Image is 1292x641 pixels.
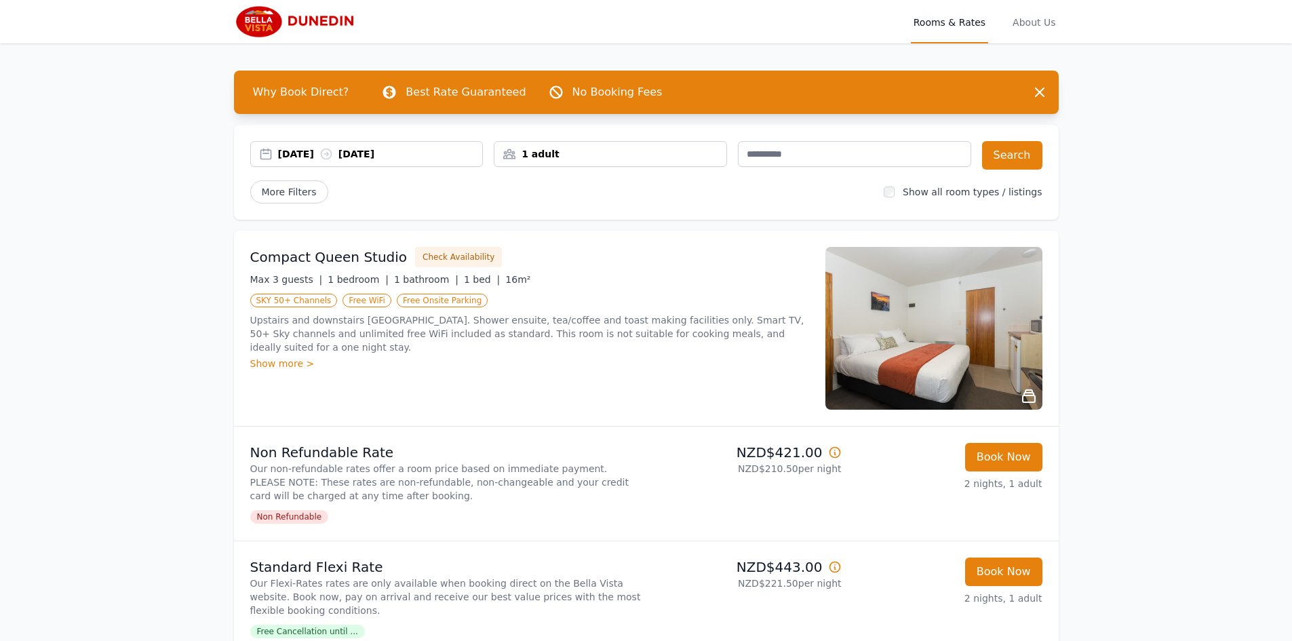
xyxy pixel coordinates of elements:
span: 1 bedroom | [328,274,389,285]
div: [DATE] [DATE] [278,147,483,161]
span: Non Refundable [250,510,329,524]
span: 1 bathroom | [394,274,458,285]
button: Search [982,141,1042,170]
button: Book Now [965,443,1042,471]
div: Show more > [250,357,809,370]
button: Book Now [965,558,1042,586]
p: NZD$221.50 per night [652,577,842,590]
p: Non Refundable Rate [250,443,641,462]
span: Free Cancellation until ... [250,625,365,638]
p: NZD$443.00 [652,558,842,577]
p: Our non-refundable rates offer a room price based on immediate payment. PLEASE NOTE: These rates ... [250,462,641,503]
img: Bella Vista Dunedin [234,5,364,38]
span: Free Onsite Parking [397,294,488,307]
label: Show all room types / listings [903,187,1042,197]
span: Free WiFi [342,294,391,307]
p: 2 nights, 1 adult [853,591,1042,605]
p: No Booking Fees [572,84,663,100]
p: NZD$210.50 per night [652,462,842,475]
h3: Compact Queen Studio [250,248,408,267]
div: 1 adult [494,147,726,161]
button: Check Availability [415,247,502,267]
p: Our Flexi-Rates rates are only available when booking direct on the Bella Vista website. Book now... [250,577,641,617]
span: Max 3 guests | [250,274,323,285]
span: 16m² [505,274,530,285]
span: SKY 50+ Channels [250,294,338,307]
span: Why Book Direct? [242,79,360,106]
p: NZD$421.00 [652,443,842,462]
span: More Filters [250,180,328,203]
p: Upstairs and downstairs [GEOGRAPHIC_DATA]. Shower ensuite, tea/coffee and toast making facilities... [250,313,809,354]
p: 2 nights, 1 adult [853,477,1042,490]
span: 1 bed | [464,274,500,285]
p: Best Rate Guaranteed [406,84,526,100]
p: Standard Flexi Rate [250,558,641,577]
